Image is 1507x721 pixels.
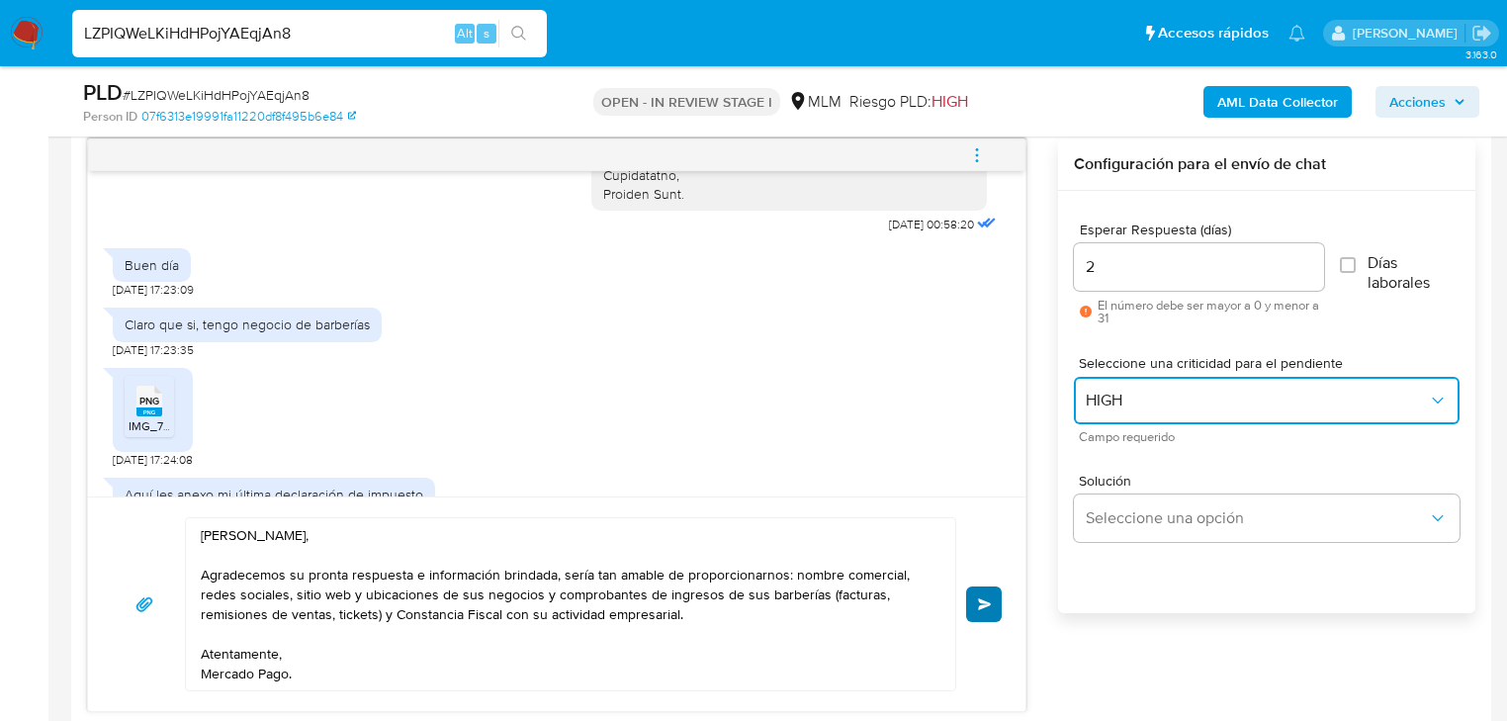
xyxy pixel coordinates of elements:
[1158,23,1269,44] span: Accesos rápidos
[113,452,193,468] span: [DATE] 17:24:08
[849,91,968,113] span: Riesgo PLD:
[1086,508,1428,528] span: Seleccione una opción
[1074,154,1460,174] h3: Configuración para el envío de chat
[139,395,159,407] span: PNG
[1079,432,1464,442] span: Campo requerido
[457,24,473,43] span: Alt
[1217,86,1338,118] b: AML Data Collector
[788,91,842,113] div: MLM
[1375,86,1479,118] button: Acciones
[83,108,137,126] b: Person ID
[125,315,370,333] div: Claro que si, tengo negocio de barberías
[484,24,489,43] span: s
[1086,391,1428,410] span: HIGH
[978,598,992,610] span: Enviar
[72,21,547,46] input: Buscar usuario o caso...
[1471,23,1492,44] a: Salir
[123,85,310,105] span: # LZPIQWeLKiHdHPojYAEqjAn8
[83,76,123,108] b: PLD
[113,282,194,298] span: [DATE] 17:23:09
[498,20,539,47] button: search-icon
[1288,25,1305,42] a: Notificaciones
[1203,86,1352,118] button: AML Data Collector
[1368,253,1460,293] span: Días laborales
[1079,356,1464,370] span: Seleccione una criticidad para el pendiente
[141,108,356,126] a: 07f6313e19991fa11220df8f495b6e84
[113,342,194,358] span: [DATE] 17:23:35
[1074,377,1460,424] button: HIGH
[1074,254,1324,280] input: days_to_wait
[1074,495,1460,542] button: Seleccione una opción
[966,586,1002,622] button: Enviar
[201,518,931,690] textarea: [PERSON_NAME], Agradecemos su pronta respuesta e información brindada, sería tan amable de propor...
[1465,46,1497,62] span: 3.163.0
[129,417,205,434] span: IMG_7193.png
[1340,257,1356,273] input: Días laborales
[1389,86,1446,118] span: Acciones
[889,217,974,232] span: [DATE] 00:58:20
[593,88,780,116] p: OPEN - IN REVIEW STAGE I
[931,90,968,113] span: HIGH
[1098,299,1324,324] span: El número debe ser mayor a 0 y menor a 31
[125,256,179,274] div: Buen día
[1080,223,1330,237] span: Esperar Respuesta (días)
[1079,474,1464,488] span: Solución
[125,486,423,503] div: Aquí les anexo mi última declaración de impuesto
[944,132,1010,179] button: menu-action
[1353,24,1464,43] p: michelleangelica.rodriguez@mercadolibre.com.mx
